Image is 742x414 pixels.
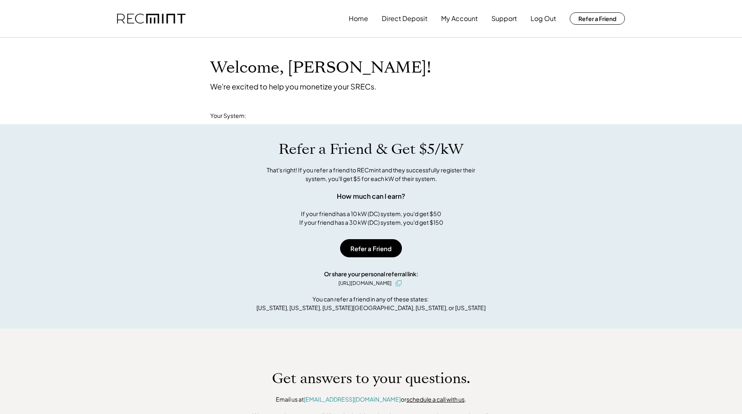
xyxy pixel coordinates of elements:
[394,278,404,288] button: click to copy
[256,295,486,312] div: You can refer a friend in any of these states: [US_STATE], [US_STATE], [US_STATE][GEOGRAPHIC_DATA...
[324,270,418,278] div: Or share your personal referral link:
[276,395,466,404] div: Email us at or .
[337,191,405,201] div: How much can I earn?
[210,112,246,120] div: Your System:
[210,58,431,78] h1: Welcome, [PERSON_NAME]!
[299,209,443,227] div: If your friend has a 10 kW (DC) system, you'd get $50 If your friend has a 30 kW (DC) system, you...
[340,239,402,257] button: Refer a Friend
[272,370,470,387] h1: Get answers to your questions.
[570,12,625,25] button: Refer a Friend
[491,10,517,27] button: Support
[406,395,465,403] a: schedule a call with us
[258,166,484,183] div: That's right! If you refer a friend to RECmint and they successfully register their system, you'l...
[279,141,463,158] h1: Refer a Friend & Get $5/kW
[531,10,556,27] button: Log Out
[210,82,376,91] div: We're excited to help you monetize your SRECs.
[304,395,401,403] a: [EMAIL_ADDRESS][DOMAIN_NAME]
[117,14,185,24] img: recmint-logotype%403x.png
[349,10,368,27] button: Home
[338,280,392,287] div: [URL][DOMAIN_NAME]
[441,10,478,27] button: My Account
[382,10,427,27] button: Direct Deposit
